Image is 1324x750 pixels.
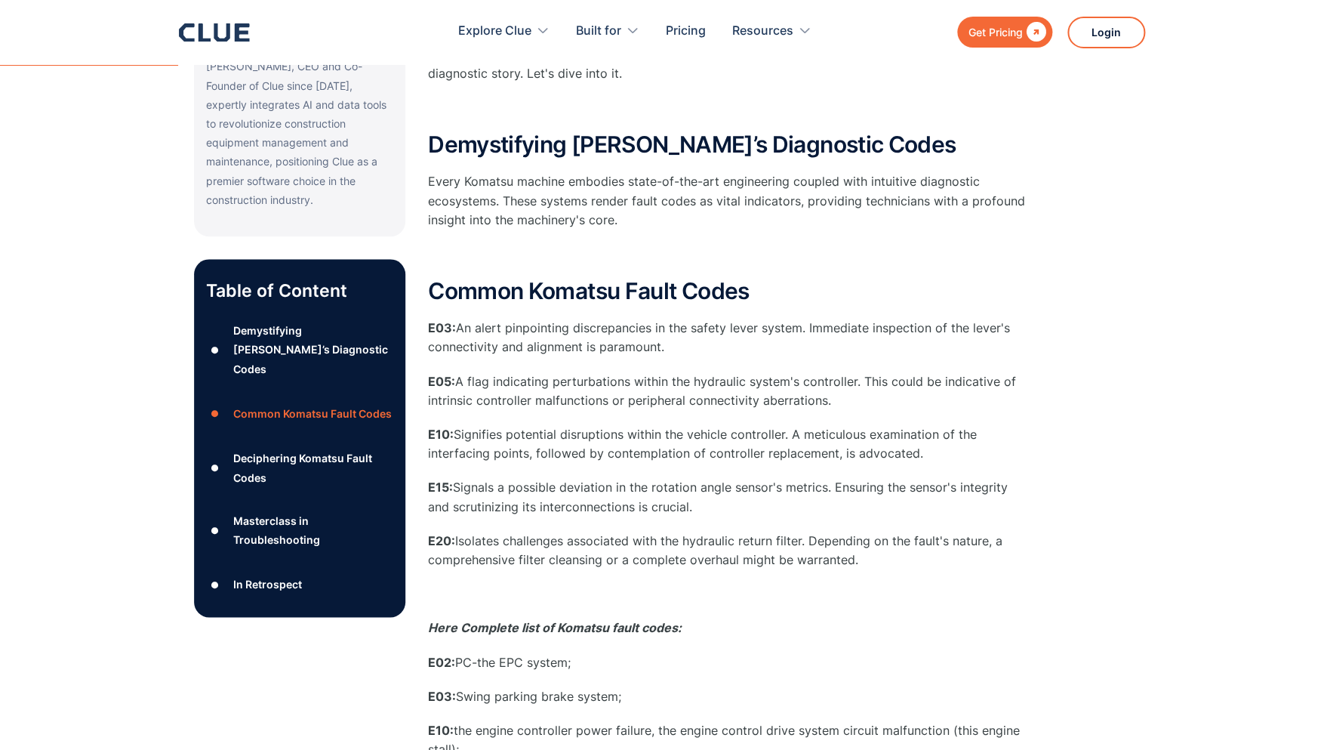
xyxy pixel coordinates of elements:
div: ● [206,573,224,596]
p: Every Komatsu machine embodies state-of-the-art engineering coupled with intuitive diagnostic eco... [428,172,1032,230]
div: In Retrospect [233,575,302,594]
strong: E20: [428,533,455,548]
p: Signifies potential disruptions within the vehicle controller. A meticulous examination of the in... [428,425,1032,463]
p: [PERSON_NAME], CEO and Co-Founder of Clue since [DATE], expertly integrates AI and data tools to ... [206,57,393,209]
div: Explore Clue [458,8,531,55]
h2: Demystifying [PERSON_NAME]’s Diagnostic Codes [428,132,1032,157]
a: ●Demystifying [PERSON_NAME]’s Diagnostic Codes [206,321,393,378]
div: Built for [576,8,621,55]
em: Here Complete list of Komatsu fault codes: [428,620,682,635]
p: ‍ [428,98,1032,117]
a: Pricing [666,8,706,55]
div: Resources [732,8,811,55]
strong: E02: [428,655,455,670]
div: Masterclass in Troubleshooting [233,511,393,549]
div: ● [206,338,224,361]
div: Demystifying [PERSON_NAME]’s Diagnostic Codes [233,321,393,378]
p: Table of Content [206,279,393,303]
strong: E15: [428,480,453,495]
div:  [1023,23,1046,42]
a: ●Masterclass in Troubleshooting [206,511,393,549]
div: Get Pricing [968,23,1023,42]
strong: E03: [428,320,456,335]
div: Deciphering Komatsu Fault Codes [233,449,393,486]
div: Explore Clue [458,8,550,55]
strong: E03: [428,689,456,704]
p: Swing parking brake system; [428,687,1032,706]
h2: Common Komatsu Fault Codes [428,279,1032,304]
div: Common Komatsu Fault Codes [233,404,392,423]
p: An alert pinpointing discrepancies in the safety lever system. Immediate inspection of the lever'... [428,319,1032,356]
strong: E10: [428,427,454,442]
a: Login [1067,17,1145,48]
div: ● [206,519,224,542]
strong: E05: [428,374,455,389]
div: Resources [732,8,793,55]
strong: E10: [428,723,454,738]
p: Signals a possible deviation in the rotation angle sensor's metrics. Ensuring the sensor's integr... [428,478,1032,516]
div: ● [206,403,224,425]
p: ‍ [428,245,1032,264]
p: Isolates challenges associated with the hydraulic return filter. Depending on the fault's nature,... [428,532,1032,569]
p: ‍ [428,585,1032,603]
a: Get Pricing [957,17,1052,48]
p: So, when a Komatsu piece beeps a fault code, it signals more than just an error—it signals a robu... [428,45,1032,83]
a: ●In Retrospect [206,573,393,596]
a: ●Deciphering Komatsu Fault Codes [206,449,393,486]
div: Built for [576,8,639,55]
p: PC-the EPC system; [428,653,1032,672]
a: ●Common Komatsu Fault Codes [206,403,393,425]
p: A flag indicating perturbations within the hydraulic system's controller. This could be indicativ... [428,372,1032,410]
div: ● [206,457,224,480]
